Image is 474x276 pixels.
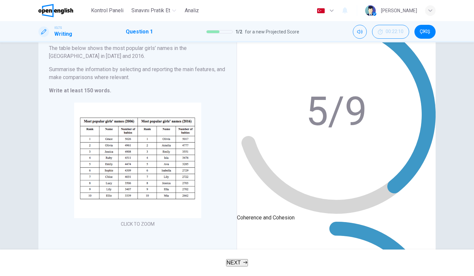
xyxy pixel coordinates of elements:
[420,29,430,34] span: ÇIKIŞ
[227,260,241,265] span: NEXT
[306,88,367,135] text: 5/9
[88,5,126,17] button: Kontrol Paneli
[353,25,367,39] div: Mute
[365,5,376,16] img: Profile picture
[235,28,242,36] span: 1 / 2
[372,25,409,39] button: 00:22:10
[54,25,62,30] span: IELTS
[185,7,199,15] span: Analiz
[49,87,111,94] strong: Write at least 150 words.
[91,7,123,15] span: Kontrol Paneli
[381,7,417,15] div: [PERSON_NAME]
[49,44,226,60] h6: The table below shows the most popular girls’ names in the [GEOGRAPHIC_DATA] in [DATE] and 2016.
[226,259,248,266] button: NEXT
[126,28,153,36] h1: Question 1
[317,8,325,13] img: tr
[38,4,73,17] img: OpenEnglish logo
[129,5,179,17] button: Sınavını Pratik Et
[237,214,295,221] span: Coherence and Cohesion
[245,28,299,36] span: for a new Projected Score
[181,5,203,17] button: Analiz
[54,30,72,38] h1: Writing
[131,7,170,15] span: Sınavını Pratik Et
[414,25,436,39] button: ÇIKIŞ
[49,66,226,81] h6: Summarise the information by selecting and reporting the main features, and make comparisons wher...
[38,4,88,17] a: OpenEnglish logo
[386,29,403,34] span: 00:22:10
[372,25,409,39] div: Hide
